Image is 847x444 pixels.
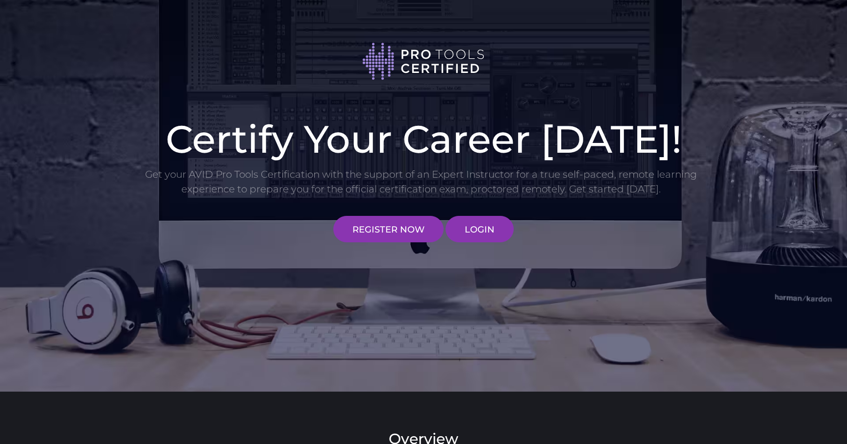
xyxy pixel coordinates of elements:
[446,216,514,242] a: LOGIN
[362,42,485,81] img: Pro Tools Certified logo
[333,216,444,242] a: REGISTER NOW
[144,120,703,158] h1: Certify Your Career [DATE]!
[144,167,698,196] p: Get your AVID Pro Tools Certification with the support of an Expert Instructor for a true self-pa...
